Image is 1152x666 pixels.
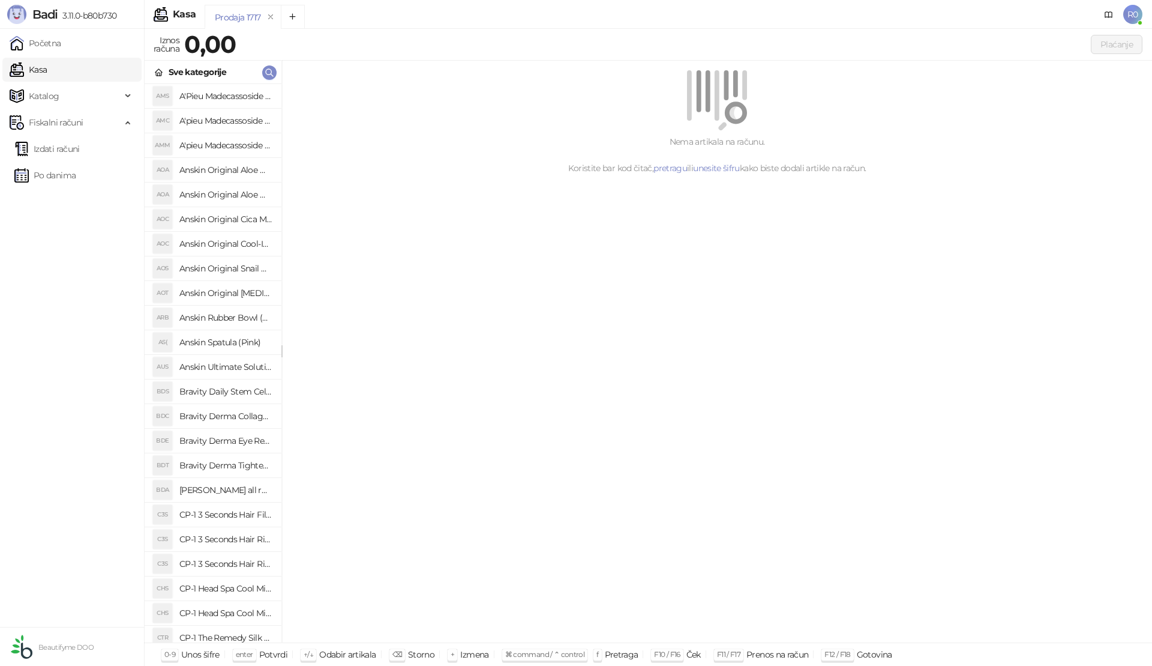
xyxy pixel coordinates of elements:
a: Dokumentacija [1099,5,1118,24]
div: AOC [153,210,172,229]
div: Prodaja 1717 [215,11,260,24]
div: CHS [153,604,172,623]
span: ⌘ command / ⌃ control [505,650,585,659]
h4: A'Pieu Madecassoside Sleeping Mask [179,86,272,106]
div: CHS [153,579,172,598]
a: Početna [10,31,61,55]
h4: Anskin Original Cica Modeling Mask 240g [179,210,272,229]
span: 3.11.0-b80b730 [58,10,116,21]
div: AOT [153,283,172,303]
a: Kasa [10,58,47,82]
div: BDT [153,456,172,475]
a: Po danima [14,163,76,187]
button: Add tab [281,5,305,29]
h4: A'pieu Madecassoside Moisture Gel Cream [179,136,272,155]
h4: Bravity Derma Collagen Eye Cream [179,407,272,426]
span: 0-9 [164,650,175,659]
h4: A'pieu Madecassoside Cream 2X [179,111,272,130]
div: AUS [153,357,172,377]
span: Badi [32,7,58,22]
div: BDA [153,480,172,500]
strong: 0,00 [184,29,236,59]
div: CTR [153,628,172,647]
div: C3S [153,505,172,524]
div: Unos šifre [181,647,220,662]
div: Izmena [460,647,488,662]
div: ARB [153,308,172,327]
div: AMS [153,86,172,106]
span: F11 / F17 [717,650,740,659]
div: Ček [686,647,701,662]
span: F12 / F18 [824,650,850,659]
div: Odabir artikala [319,647,376,662]
div: Potvrdi [259,647,288,662]
span: Fiskalni računi [29,110,83,135]
span: ↑/↓ [304,650,313,659]
div: AOA [153,160,172,180]
div: Storno [408,647,434,662]
div: Kasa [173,10,196,19]
div: AMM [153,136,172,155]
span: + [451,650,454,659]
h4: CP-1 3 Seconds Hair Ringer Hair Fill-up Ampoule [179,554,272,574]
h4: Anskin Original Snail Modeling Mask 1kg [179,259,272,278]
h4: Anskin Original Cool-Ice Modeling Mask 1kg [179,234,272,253]
div: AOA [153,185,172,204]
h4: Anskin Original [MEDICAL_DATA] Modeling Mask 240g [179,283,272,303]
span: ⌫ [392,650,402,659]
h4: Anskin Original Aloe Modeling Mask 1kg [179,185,272,204]
a: Izdati računi [14,137,80,161]
div: AOC [153,234,172,253]
div: BDC [153,407,172,426]
span: R0 [1123,5,1142,24]
h4: Bravity Derma Eye Repair Ampoule [179,431,272,450]
h4: [PERSON_NAME] all round modeling powder [179,480,272,500]
h4: Anskin Ultimate Solution Modeling Activator 1000ml [179,357,272,377]
div: Iznos računa [151,32,182,56]
h4: Anskin Original Aloe Modeling Mask (Refill) 240g [179,160,272,180]
img: 64x64-companyLogo-432ed541-86f2-4000-a6d6-137676e77c9d.png [10,635,34,659]
small: Beautifyme DOO [38,643,94,652]
div: C3S [153,554,172,574]
div: BDS [153,382,172,401]
a: unesite šifru [693,163,740,174]
div: Nema artikala na računu. Koristite bar kod čitač, ili kako biste dodali artikle na račun. [296,135,1138,175]
div: BDE [153,431,172,450]
h4: CP-1 Head Spa Cool Mint Shampoo [179,604,272,623]
h4: Anskin Spatula (Pink) [179,333,272,352]
div: AMC [153,111,172,130]
div: Sve kategorije [169,65,226,79]
div: Gotovina [857,647,892,662]
h4: Bravity Derma Tightening Neck Ampoule [179,456,272,475]
button: remove [263,12,278,22]
span: F10 / F16 [654,650,680,659]
span: enter [236,650,253,659]
div: Pretraga [605,647,638,662]
img: Logo [7,5,26,24]
div: AOS [153,259,172,278]
a: pretragu [653,163,687,174]
span: f [596,650,598,659]
div: Prenos na račun [746,647,808,662]
div: grid [145,84,281,643]
h4: Bravity Daily Stem Cell Sleeping Pack [179,382,272,401]
h4: CP-1 3 Seconds Hair Fill-up Waterpack [179,505,272,524]
span: Katalog [29,84,59,108]
h4: CP-1 3 Seconds Hair Ringer Hair Fill-up Ampoule [179,530,272,549]
div: C3S [153,530,172,549]
button: Plaćanje [1091,35,1142,54]
h4: CP-1 Head Spa Cool Mint Shampoo [179,579,272,598]
h4: Anskin Rubber Bowl (Pink) [179,308,272,327]
div: AS( [153,333,172,352]
h4: CP-1 The Remedy Silk Essence [179,628,272,647]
